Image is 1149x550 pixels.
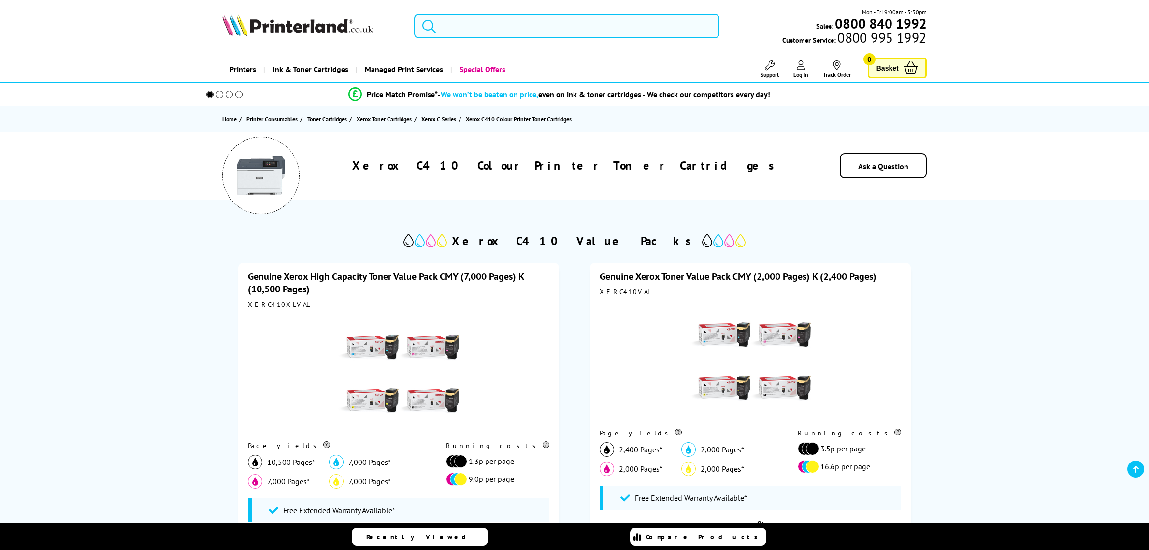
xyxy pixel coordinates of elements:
span: Printer Consumables [246,114,298,124]
span: Basket [876,61,899,74]
img: yellow_icon.svg [681,462,696,476]
span: 7,000 Pages* [348,477,391,486]
span: Free Extended Warranty Available* [283,506,395,515]
span: Recently Viewed [366,533,476,541]
a: Printer Consumables [246,114,300,124]
img: black_icon.svg [248,455,262,469]
span: 10,500 Pages* [267,457,315,467]
a: Ink & Toner Cartridges [263,57,356,82]
img: Xerox C410 Colour Printer Toner Cartridges [237,151,285,200]
li: 9.0p per page [446,473,545,486]
a: Genuine Xerox High Capacity Toner Value Pack CMY (7,000 Pages) K (10,500 Pages) [248,270,524,295]
span: Ink & Toner Cartridges [273,57,348,82]
span: Customer Service: [782,33,926,44]
div: £416.11 [688,521,738,539]
a: Recently Viewed [352,528,488,546]
span: Toner Cartridges [307,114,347,124]
a: Basket 0 [868,58,927,78]
span: 2,000 Pages* [619,464,662,474]
a: Managed Print Services [356,57,450,82]
a: Genuine Xerox Toner Value Pack CMY (2,000 Pages) K (2,400 Pages) [600,270,876,283]
img: cyan_icon.svg [681,442,696,457]
span: 0 [863,53,876,65]
a: Support [761,60,779,78]
img: Xerox High Capacity Toner Value Pack CMY (7,000 Pages) K (10,500 Pages) [338,314,459,434]
div: Running costs [798,429,901,437]
li: 3.5p per page [798,442,896,455]
a: Toner Cartridges [307,114,349,124]
img: Xerox Toner Value Pack CMY (2,000 Pages) K (2,400 Pages) [690,301,811,422]
div: Running costs [446,441,549,450]
a: Track Order [823,60,851,78]
a: Ask a Question [858,161,908,171]
div: XERC410XLVAL [248,300,549,309]
span: Log In [793,71,808,78]
img: yellow_icon.svg [329,474,344,489]
a: Compare Products [630,528,766,546]
span: 7,000 Pages* [348,457,391,467]
img: magenta_icon.svg [248,474,262,489]
a: Xerox Toner Cartridges [357,114,414,124]
span: Support [761,71,779,78]
li: 16.6p per page [798,460,896,473]
a: Special Offers [450,57,513,82]
li: modal_Promise [193,86,926,103]
span: 2,000 Pages* [701,464,744,474]
span: 0800 995 1992 [836,33,926,42]
img: Printerland Logo [222,14,373,36]
span: 7,000 Pages* [267,477,310,486]
a: Log In [793,60,808,78]
a: 0800 840 1992 [833,19,927,28]
span: Qty: [757,520,780,528]
span: 2,400 Pages* [619,445,662,454]
span: Price Match Promise* [367,89,438,99]
img: cyan_icon.svg [329,455,344,469]
span: Xerox C410 Colour Printer Toner Cartridges [466,116,572,123]
span: Mon - Fri 9:00am - 5:30pm [862,7,927,16]
li: 1.3p per page [446,455,545,468]
h2: Xerox C410 Value Packs [452,233,697,248]
b: 0800 840 1992 [835,14,927,32]
div: XERC410VAL [600,288,901,296]
span: We won’t be beaten on price, [441,89,538,99]
span: Compare Products [646,533,763,541]
a: Printerland Logo [222,14,402,38]
div: £346.76 [613,521,662,539]
a: Xerox C Series [421,114,459,124]
div: - even on ink & toner cartridges - We check our competitors every day! [438,89,770,99]
img: black_icon.svg [600,442,614,457]
h1: Xerox C410 Colour Printer Toner Cartridges [352,158,780,173]
span: 2,000 Pages* [701,445,744,454]
span: Free Extended Warranty Available* [635,493,747,503]
span: Xerox C Series [421,114,456,124]
a: Printers [222,57,263,82]
a: Home [222,114,239,124]
div: Page yields [600,429,780,437]
span: Xerox Toner Cartridges [357,114,412,124]
div: Page yields [248,441,429,450]
span: Sales: [816,21,833,30]
img: magenta_icon.svg [600,462,614,476]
